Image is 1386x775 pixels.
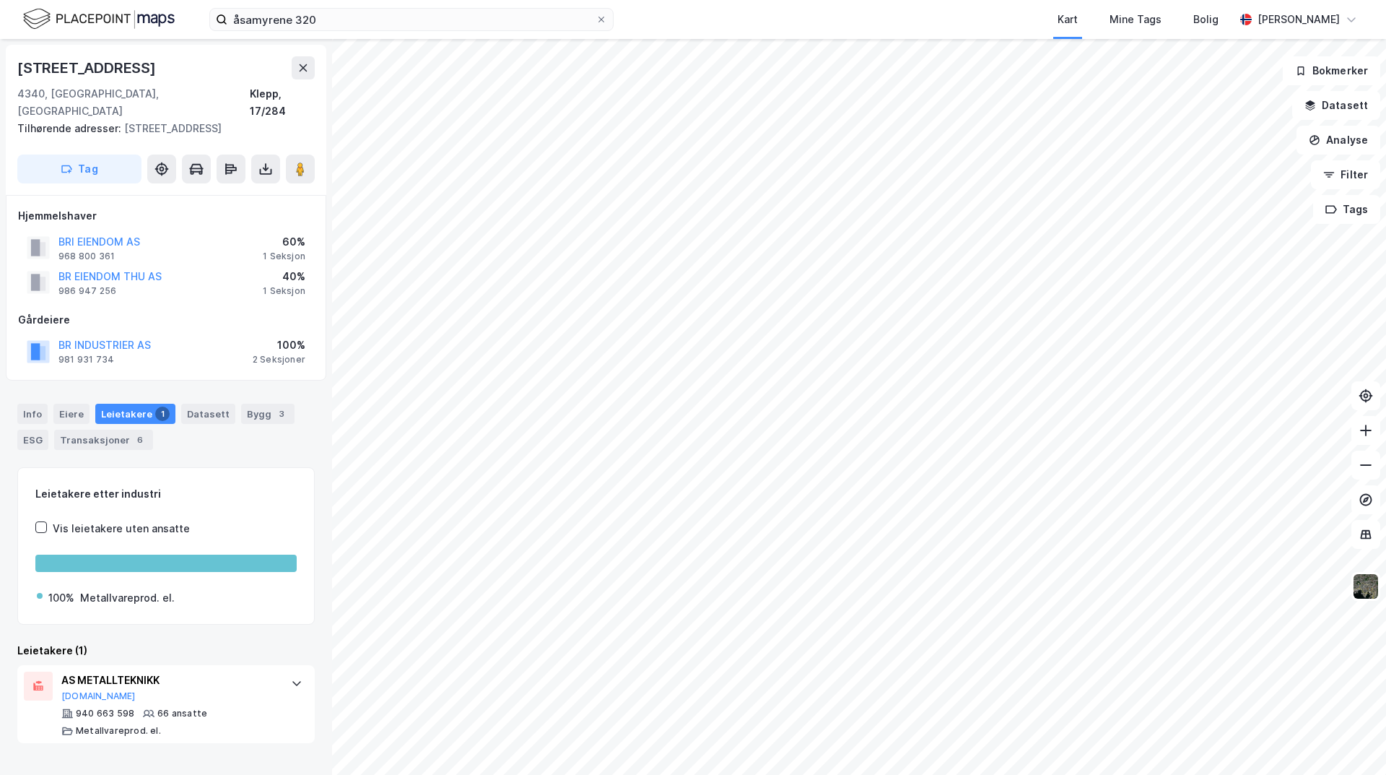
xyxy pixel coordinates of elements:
div: 60% [263,233,305,251]
input: Søk på adresse, matrikkel, gårdeiere, leietakere eller personer [227,9,596,30]
span: Tilhørende adresser: [17,122,124,134]
button: Tag [17,155,141,183]
button: Filter [1311,160,1380,189]
div: Kontrollprogram for chat [1314,706,1386,775]
div: 2 Seksjoner [253,354,305,365]
div: 66 ansatte [157,708,207,719]
button: Analyse [1296,126,1380,155]
div: [STREET_ADDRESS] [17,56,159,79]
div: Kart [1058,11,1078,28]
div: 40% [263,268,305,285]
div: Datasett [181,404,235,424]
div: Eiere [53,404,90,424]
div: 1 Seksjon [263,285,305,297]
div: 968 800 361 [58,251,115,262]
div: Metallvareprod. el. [80,589,175,607]
div: AS METALLTEKNIKK [61,672,276,689]
div: Klepp, 17/284 [250,85,315,120]
div: [STREET_ADDRESS] [17,120,303,137]
div: Leietakere (1) [17,642,315,659]
div: Gårdeiere [18,311,314,329]
img: 9k= [1352,573,1380,600]
iframe: Chat Widget [1314,706,1386,775]
button: Bokmerker [1283,56,1380,85]
div: [PERSON_NAME] [1258,11,1340,28]
button: [DOMAIN_NAME] [61,690,136,702]
img: logo.f888ab2527a4732fd821a326f86c7f29.svg [23,7,175,32]
div: Hjemmelshaver [18,207,314,225]
div: Mine Tags [1110,11,1161,28]
div: Leietakere etter industri [35,485,297,503]
div: Vis leietakere uten ansatte [53,520,190,537]
div: 981 931 734 [58,354,114,365]
div: 100% [48,589,74,607]
div: 1 [155,407,170,421]
div: ESG [17,430,48,450]
div: 100% [253,337,305,354]
div: Metallvareprod. el. [76,725,161,737]
button: Tags [1313,195,1380,224]
div: Bolig [1193,11,1219,28]
div: 6 [133,433,147,447]
div: 3 [274,407,289,421]
div: Leietakere [95,404,175,424]
div: Info [17,404,48,424]
button: Datasett [1292,91,1380,120]
div: Transaksjoner [54,430,153,450]
div: 1 Seksjon [263,251,305,262]
div: 4340, [GEOGRAPHIC_DATA], [GEOGRAPHIC_DATA] [17,85,250,120]
div: Bygg [241,404,295,424]
div: 940 663 598 [76,708,134,719]
div: 986 947 256 [58,285,116,297]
